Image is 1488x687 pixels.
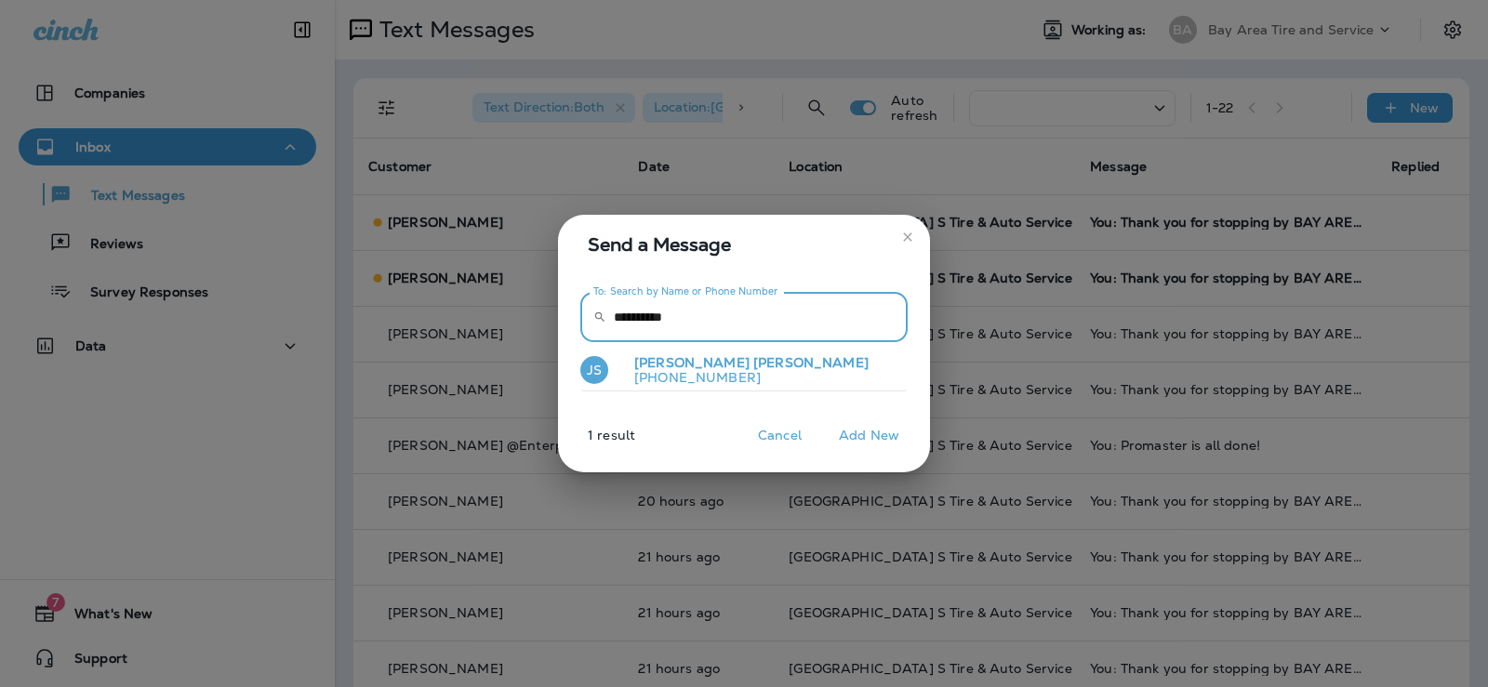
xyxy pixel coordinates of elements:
p: [PHONE_NUMBER] [619,370,869,385]
p: 1 result [551,428,635,457]
span: [PERSON_NAME] [753,354,869,371]
label: To: Search by Name or Phone Number [593,284,778,298]
span: [PERSON_NAME] [634,354,750,371]
span: Send a Message [588,230,908,259]
div: JS [580,356,608,384]
button: JS[PERSON_NAME] [PERSON_NAME][PHONE_NUMBER] [580,350,908,392]
button: Add New [830,421,909,450]
button: Cancel [745,421,815,450]
button: close [893,222,923,252]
